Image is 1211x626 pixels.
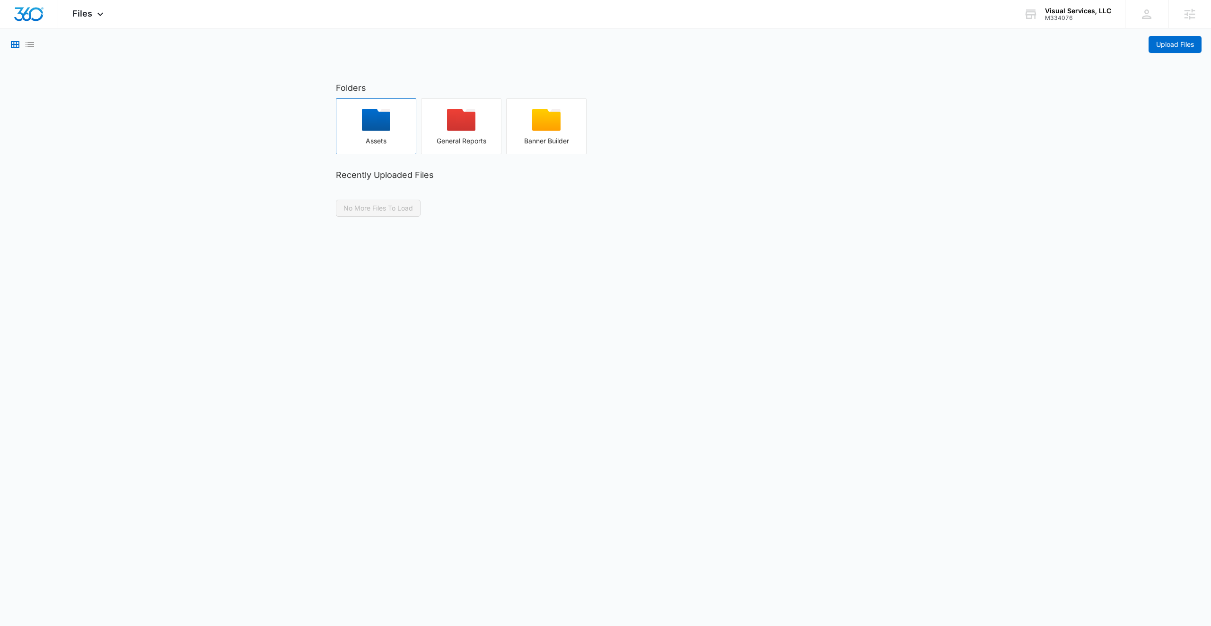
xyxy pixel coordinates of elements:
span: Files [72,9,92,18]
h2: Folders [336,81,875,94]
h2: Recently Uploaded Files [336,168,875,181]
div: Assets [336,137,416,145]
button: General Reports [421,98,501,154]
button: Assets [336,98,416,154]
div: account id [1045,15,1111,21]
span: Upload Files [1156,39,1194,50]
button: No More Files To Load [336,200,421,217]
button: List View [24,39,35,50]
div: Banner Builder [507,137,586,145]
div: account name [1045,7,1111,15]
div: General Reports [421,137,501,145]
button: Banner Builder [506,98,587,154]
button: Grid View [9,39,21,50]
button: Upload Files [1149,36,1202,53]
